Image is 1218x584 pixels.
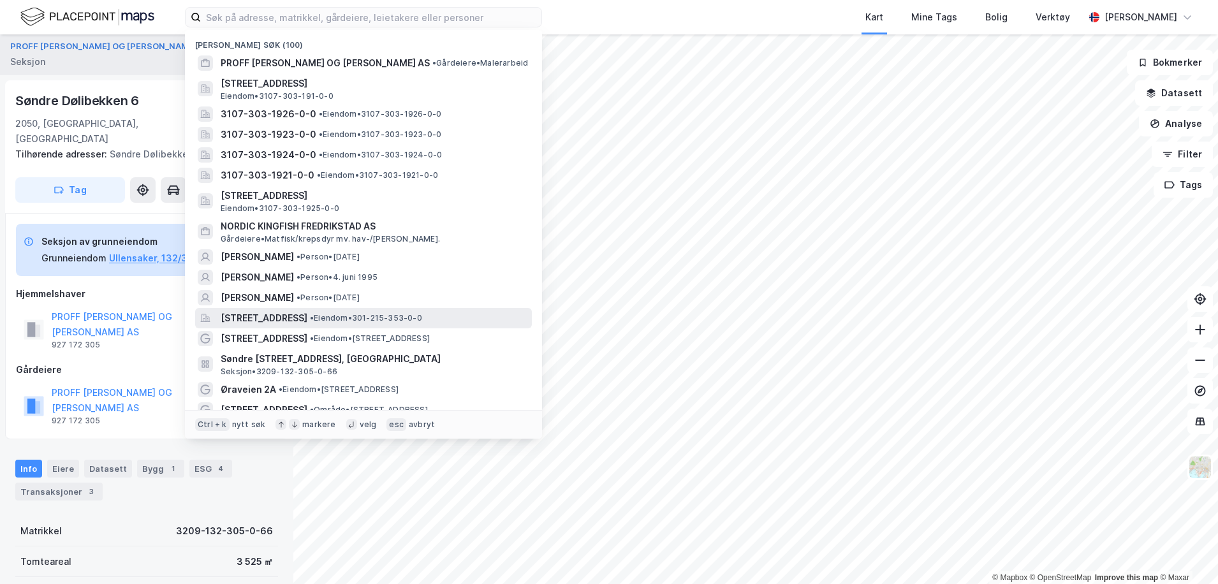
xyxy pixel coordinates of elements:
[1104,10,1177,25] div: [PERSON_NAME]
[221,234,440,244] span: Gårdeiere • Matfisk/krepsdyr mv. hav-/[PERSON_NAME].
[221,147,316,163] span: 3107-303-1924-0-0
[214,462,227,475] div: 4
[1127,50,1213,75] button: Bokmerker
[221,91,334,101] span: Eiendom • 3107-303-191-0-0
[319,150,323,159] span: •
[221,55,430,71] span: PROFF [PERSON_NAME] OG [PERSON_NAME] AS
[232,420,266,430] div: nytt søk
[310,405,314,414] span: •
[319,129,323,139] span: •
[279,384,282,394] span: •
[317,170,321,180] span: •
[221,367,337,377] span: Seksjon • 3209-132-305-0-66
[20,554,71,569] div: Tomteareal
[221,351,527,367] span: Søndre [STREET_ADDRESS], [GEOGRAPHIC_DATA]
[302,420,335,430] div: markere
[1154,172,1213,198] button: Tags
[279,384,399,395] span: Eiendom • [STREET_ADDRESS]
[221,249,294,265] span: [PERSON_NAME]
[297,252,360,262] span: Person • [DATE]
[16,286,277,302] div: Hjemmelshaver
[16,362,277,377] div: Gårdeiere
[15,177,125,203] button: Tag
[221,219,527,234] span: NORDIC KINGFISH FREDRIKSTAD AS
[911,10,957,25] div: Mine Tags
[221,76,527,91] span: [STREET_ADDRESS]
[185,30,542,53] div: [PERSON_NAME] søk (100)
[221,106,316,122] span: 3107-303-1926-0-0
[221,290,294,305] span: [PERSON_NAME]
[20,6,154,28] img: logo.f888ab2527a4732fd821a326f86c7f29.svg
[47,460,79,478] div: Eiere
[1036,10,1070,25] div: Verktøy
[985,10,1008,25] div: Bolig
[195,418,230,431] div: Ctrl + k
[1135,80,1213,106] button: Datasett
[865,10,883,25] div: Kart
[84,460,132,478] div: Datasett
[310,333,314,343] span: •
[432,58,436,68] span: •
[1139,111,1213,136] button: Analyse
[137,460,184,478] div: Bygg
[1154,523,1218,584] iframe: Chat Widget
[201,8,541,27] input: Søk på adresse, matrikkel, gårdeiere, leietakere eller personer
[221,310,307,326] span: [STREET_ADDRESS]
[189,460,232,478] div: ESG
[297,272,378,282] span: Person • 4. juni 1995
[52,416,100,426] div: 927 172 305
[432,58,528,68] span: Gårdeiere • Malerarbeid
[310,333,430,344] span: Eiendom • [STREET_ADDRESS]
[15,116,187,147] div: 2050, [GEOGRAPHIC_DATA], [GEOGRAPHIC_DATA]
[1152,142,1213,167] button: Filter
[992,573,1027,582] a: Mapbox
[409,420,435,430] div: avbryt
[166,462,179,475] div: 1
[15,460,42,478] div: Info
[297,293,360,303] span: Person • [DATE]
[15,147,268,162] div: Søndre Dølibekken 8
[310,405,428,415] span: Område • [STREET_ADDRESS]
[319,150,442,160] span: Eiendom • 3107-303-1924-0-0
[1188,455,1212,479] img: Z
[10,54,45,69] div: Seksjon
[386,418,406,431] div: esc
[1095,573,1158,582] a: Improve this map
[15,91,142,111] div: Søndre Dølibekken 6
[15,149,110,159] span: Tilhørende adresser:
[297,293,300,302] span: •
[52,340,100,350] div: 927 172 305
[360,420,377,430] div: velg
[10,40,213,53] button: PROFF [PERSON_NAME] OG [PERSON_NAME] AS
[221,382,276,397] span: Øraveien 2A
[85,485,98,498] div: 3
[41,251,106,266] div: Grunneiendom
[221,127,316,142] span: 3107-303-1923-0-0
[221,331,307,346] span: [STREET_ADDRESS]
[15,483,103,500] div: Transaksjoner
[310,313,422,323] span: Eiendom • 301-215-353-0-0
[319,129,441,140] span: Eiendom • 3107-303-1923-0-0
[1154,523,1218,584] div: Kontrollprogram for chat
[221,270,294,285] span: [PERSON_NAME]
[319,109,323,119] span: •
[221,168,314,183] span: 3107-303-1921-0-0
[221,188,527,203] span: [STREET_ADDRESS]
[317,170,438,180] span: Eiendom • 3107-303-1921-0-0
[319,109,441,119] span: Eiendom • 3107-303-1926-0-0
[221,402,307,418] span: [STREET_ADDRESS]
[237,554,273,569] div: 3 525 ㎡
[109,251,200,266] button: Ullensaker, 132/305
[1030,573,1092,582] a: OpenStreetMap
[41,234,200,249] div: Seksjon av grunneiendom
[176,523,273,539] div: 3209-132-305-0-66
[221,203,339,214] span: Eiendom • 3107-303-1925-0-0
[20,523,62,539] div: Matrikkel
[310,313,314,323] span: •
[297,252,300,261] span: •
[297,272,300,282] span: •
